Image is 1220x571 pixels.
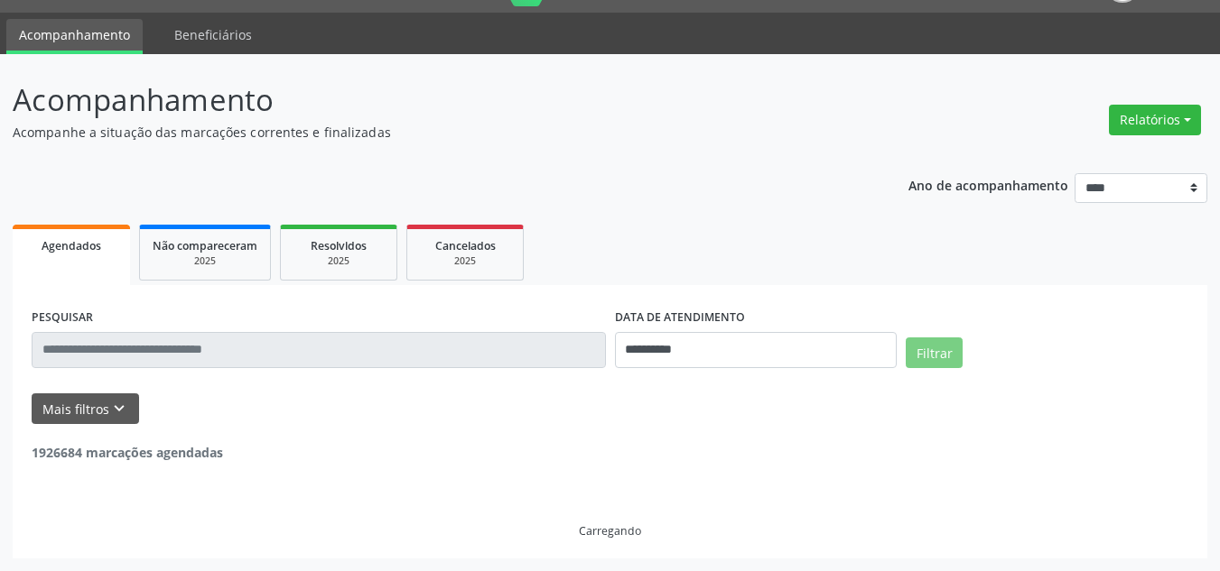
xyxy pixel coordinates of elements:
[153,254,257,268] div: 2025
[109,399,129,419] i: keyboard_arrow_down
[153,238,257,253] span: Não compareceram
[579,523,641,539] div: Carregando
[908,173,1068,196] p: Ano de acompanhamento
[42,238,101,253] span: Agendados
[32,393,139,425] button: Mais filtroskeyboard_arrow_down
[32,304,93,332] label: PESQUISAR
[13,78,849,123] p: Acompanhamento
[435,238,496,253] span: Cancelados
[420,254,510,268] div: 2025
[6,19,143,54] a: Acompanhamento
[13,123,849,142] p: Acompanhe a situação das marcações correntes e finalizadas
[615,304,745,332] label: DATA DE ATENDIMENTO
[311,238,367,253] span: Resolvidos
[32,444,223,461] strong: 1926684 marcações agendadas
[293,254,384,268] div: 2025
[1109,105,1201,135] button: Relatórios
[906,337,963,368] button: Filtrar
[162,19,265,51] a: Beneficiários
